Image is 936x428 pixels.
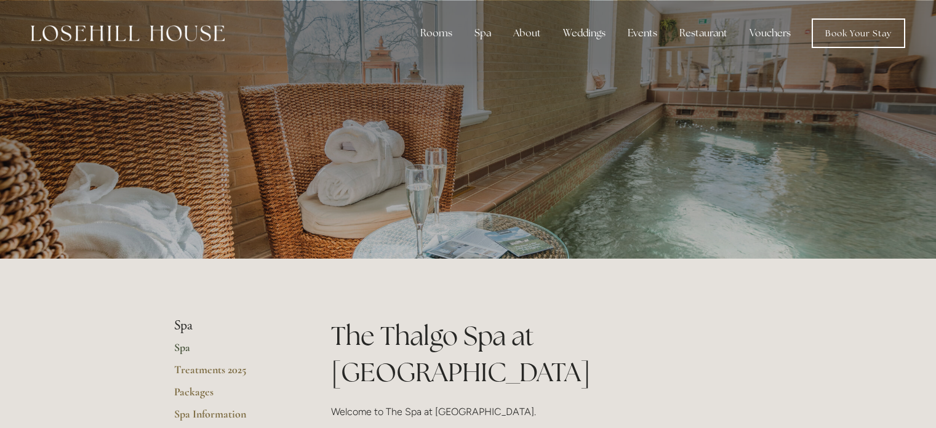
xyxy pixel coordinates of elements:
a: Spa [174,341,292,363]
div: Weddings [553,21,615,46]
a: Book Your Stay [812,18,905,48]
div: Rooms [410,21,462,46]
a: Packages [174,385,292,407]
div: Spa [465,21,501,46]
a: Treatments 2025 [174,363,292,385]
div: Events [618,21,667,46]
a: Vouchers [740,21,801,46]
img: Losehill House [31,25,225,41]
p: Welcome to The Spa at [GEOGRAPHIC_DATA]. [331,403,762,420]
li: Spa [174,318,292,334]
div: About [503,21,551,46]
div: Restaurant [670,21,737,46]
h1: The Thalgo Spa at [GEOGRAPHIC_DATA] [331,318,762,390]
